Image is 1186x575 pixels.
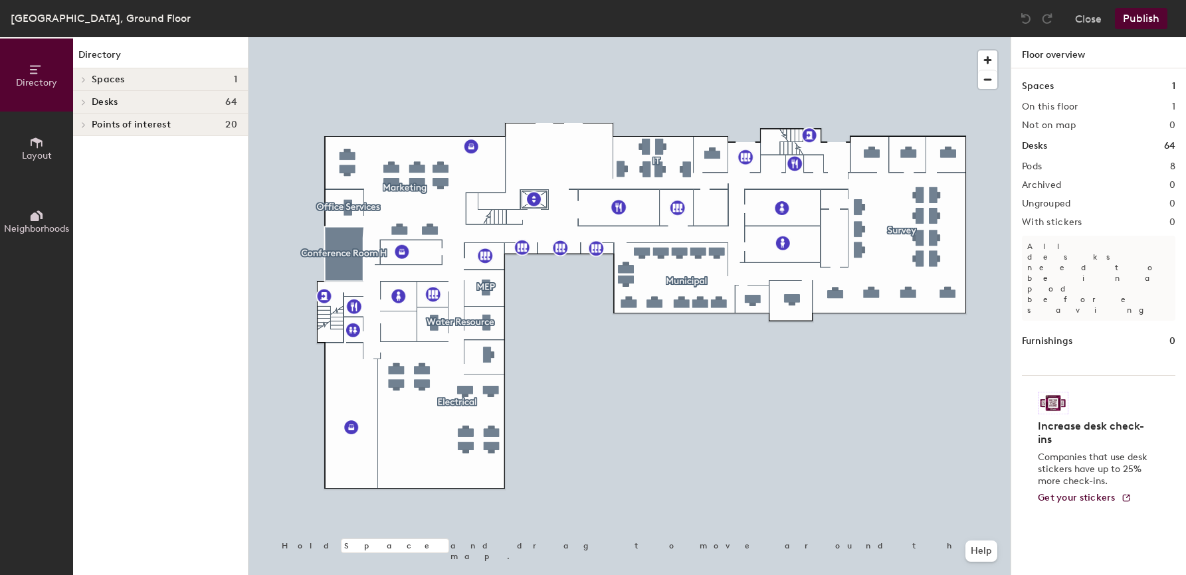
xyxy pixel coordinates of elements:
[1038,420,1151,446] h4: Increase desk check-ins
[1038,392,1068,414] img: Sticker logo
[1169,120,1175,131] h2: 0
[1011,37,1186,68] h1: Floor overview
[1022,217,1082,228] h2: With stickers
[22,150,52,161] span: Layout
[1038,452,1151,487] p: Companies that use desk stickers have up to 25% more check-ins.
[1164,139,1175,153] h1: 64
[1022,236,1175,321] p: All desks need to be in a pod before saving
[1022,334,1072,349] h1: Furnishings
[1022,180,1061,191] h2: Archived
[92,120,171,130] span: Points of interest
[92,97,118,108] span: Desks
[1022,120,1076,131] h2: Not on map
[4,223,69,234] span: Neighborhoods
[1169,334,1175,349] h1: 0
[1169,199,1175,209] h2: 0
[1169,180,1175,191] h2: 0
[225,97,237,108] span: 64
[1022,161,1042,172] h2: Pods
[1169,217,1175,228] h2: 0
[16,77,57,88] span: Directory
[73,48,248,68] h1: Directory
[1022,139,1047,153] h1: Desks
[1022,199,1071,209] h2: Ungrouped
[234,74,237,85] span: 1
[1170,161,1175,172] h2: 8
[1019,12,1033,25] img: Undo
[1038,493,1132,504] a: Get your stickers
[92,74,125,85] span: Spaces
[11,10,191,27] div: [GEOGRAPHIC_DATA], Ground Floor
[965,540,997,562] button: Help
[1115,8,1167,29] button: Publish
[1172,102,1175,112] h2: 1
[1022,102,1078,112] h2: On this floor
[1040,12,1054,25] img: Redo
[225,120,237,130] span: 20
[1172,79,1175,94] h1: 1
[1075,8,1102,29] button: Close
[1022,79,1054,94] h1: Spaces
[1038,492,1116,503] span: Get your stickers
